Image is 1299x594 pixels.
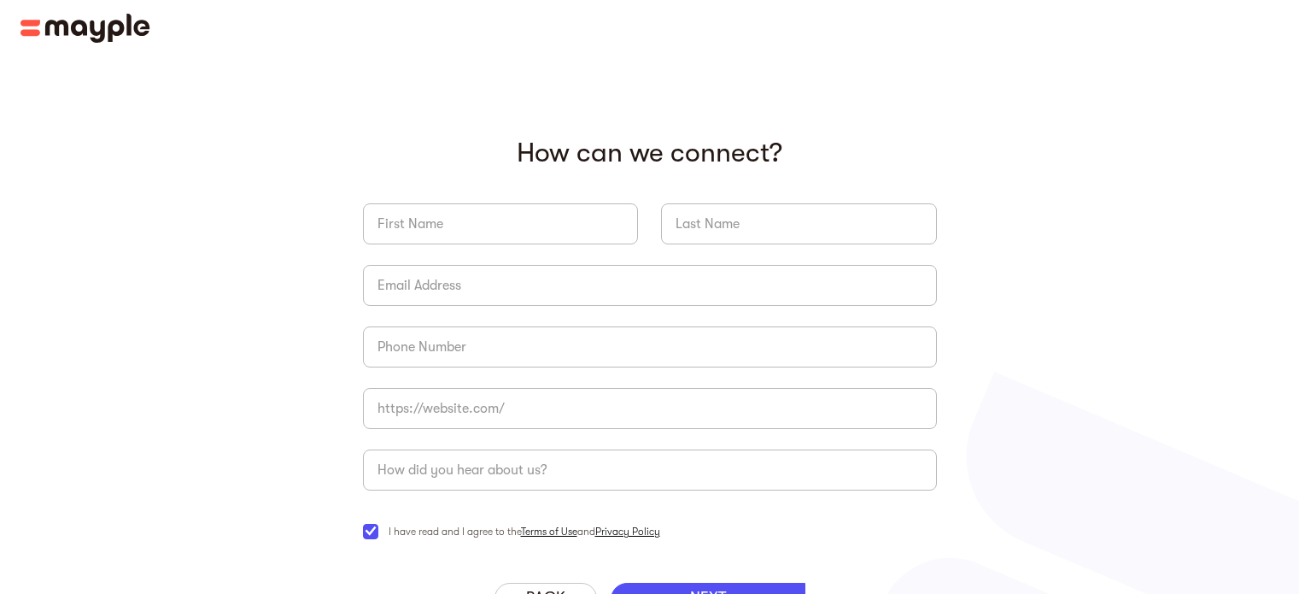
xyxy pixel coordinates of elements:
[661,203,937,244] input: Last Name
[521,526,577,538] a: Terms of Use
[20,14,150,43] img: Mayple logo
[363,326,937,368] input: Phone Number
[363,265,937,306] input: Email Address
[595,526,660,538] a: Privacy Policy
[363,203,639,244] input: First Name
[363,388,937,429] input: https://website.com/
[363,450,937,491] input: How did you hear about us?
[389,521,660,542] span: I have read and I agree to the and
[363,137,937,169] p: How can we connect?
